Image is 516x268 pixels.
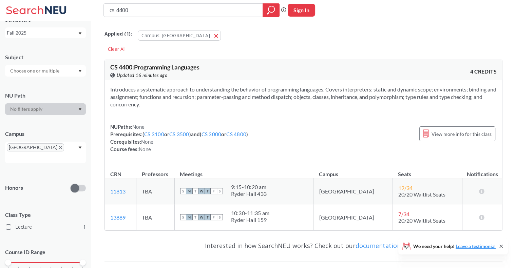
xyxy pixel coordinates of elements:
[78,70,82,73] svg: Dropdown arrow
[5,184,23,192] p: Honors
[202,131,222,137] a: CS 3000
[5,248,86,256] p: Course ID Range
[432,130,492,138] span: View more info for this class
[136,204,174,230] td: TBA
[5,65,86,77] div: Dropdown arrow
[139,146,151,152] span: None
[393,164,462,178] th: Seats
[136,178,174,204] td: TBA
[211,188,217,194] span: F
[267,5,275,15] svg: magnifying glass
[169,131,189,137] a: CS 3500
[470,68,497,75] span: 4 CREDITS
[141,139,153,145] span: None
[192,188,198,194] span: T
[198,214,205,220] span: W
[117,71,167,79] span: Updated 16 minutes ago
[263,3,280,17] div: magnifying glass
[192,214,198,220] span: T
[5,211,86,219] span: Class Type
[198,188,205,194] span: W
[217,188,223,194] span: S
[83,223,86,231] span: 1
[110,63,199,71] span: CS 4400 : Programming Languages
[104,30,132,38] span: Applied ( 1 ):
[144,131,164,137] a: CS 3100
[7,29,78,37] div: Fall 2025
[205,188,211,194] span: T
[7,67,64,75] input: Choose one or multiple
[180,188,186,194] span: S
[110,86,497,108] section: Introduces a systematic approach to understanding the behavior of programming languages. Covers i...
[110,188,126,194] a: 11813
[226,131,246,137] a: CS 4800
[456,243,496,249] a: Leave a testimonial
[5,142,86,163] div: [GEOGRAPHIC_DATA]X to remove pillDropdown arrow
[413,244,496,249] span: We need your help!
[398,211,409,217] span: 7 / 34
[7,143,64,151] span: [GEOGRAPHIC_DATA]X to remove pill
[231,184,267,190] div: 9:15 - 10:20 am
[104,236,502,255] div: Interested in how SearchNEU works? Check out our
[141,32,210,39] span: Campus: [GEOGRAPHIC_DATA]
[186,188,192,194] span: M
[288,4,315,17] button: Sign In
[5,92,86,99] div: NU Path
[110,123,248,153] div: NUPaths: Prerequisites: ( or ) and ( or ) Corequisites: Course fees:
[138,30,221,41] button: Campus: [GEOGRAPHIC_DATA]
[78,32,82,35] svg: Dropdown arrow
[59,146,62,149] svg: X to remove pill
[231,190,267,197] div: Ryder Hall 433
[398,185,413,191] span: 12 / 34
[78,108,82,111] svg: Dropdown arrow
[398,217,445,224] span: 20/20 Waitlist Seats
[205,214,211,220] span: T
[110,170,121,178] div: CRN
[104,44,129,54] div: Clear All
[5,54,86,61] div: Subject
[5,27,86,38] div: Fall 2025Dropdown arrow
[110,214,126,221] a: 13889
[211,214,217,220] span: F
[6,223,86,231] label: Lecture
[217,214,223,220] span: S
[313,178,393,204] td: [GEOGRAPHIC_DATA]
[313,164,393,178] th: Campus
[5,130,86,138] div: Campus
[462,164,502,178] th: Notifications
[313,204,393,230] td: [GEOGRAPHIC_DATA]
[5,103,86,115] div: Dropdown arrow
[356,242,402,250] a: documentation!
[186,214,192,220] span: M
[136,164,174,178] th: Professors
[231,210,270,217] div: 10:30 - 11:35 am
[132,124,145,130] span: None
[180,214,186,220] span: S
[78,146,82,149] svg: Dropdown arrow
[398,191,445,198] span: 20/20 Waitlist Seats
[231,217,270,223] div: Ryder Hall 159
[174,164,313,178] th: Meetings
[109,4,258,16] input: Class, professor, course number, "phrase"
